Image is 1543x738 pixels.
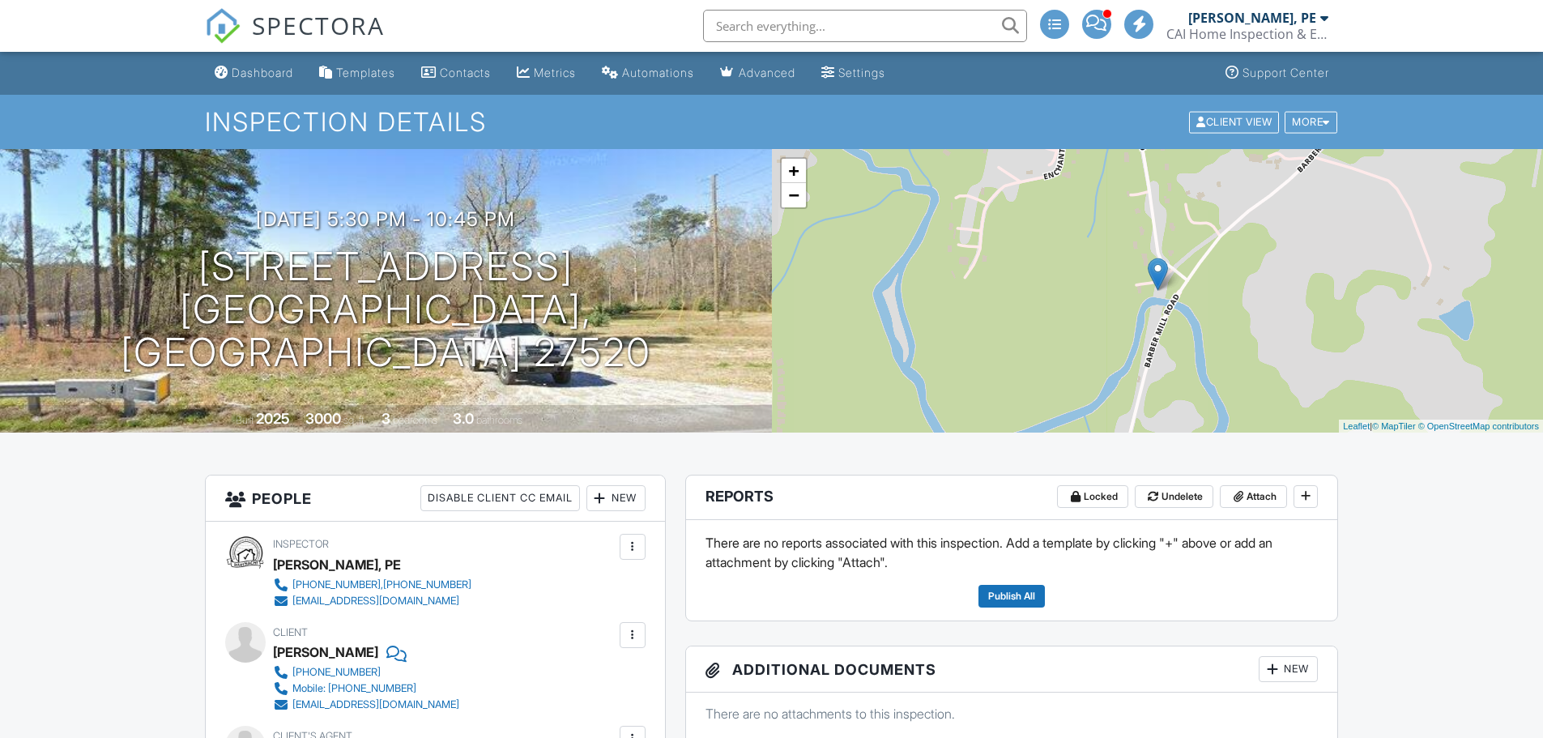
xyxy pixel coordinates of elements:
[782,159,806,183] a: Zoom in
[510,58,582,88] a: Metrics
[1339,420,1543,433] div: |
[1343,421,1370,431] a: Leaflet
[815,58,892,88] a: Settings
[1189,111,1279,133] div: Client View
[534,66,576,79] div: Metrics
[26,245,746,373] h1: [STREET_ADDRESS] [GEOGRAPHIC_DATA], [GEOGRAPHIC_DATA] 27520
[208,58,300,88] a: Dashboard
[1166,26,1328,42] div: CAI Home Inspection & Engineering
[273,552,401,577] div: [PERSON_NAME], PE
[622,66,694,79] div: Automations
[714,58,802,88] a: Advanced
[292,595,459,608] div: [EMAIL_ADDRESS][DOMAIN_NAME]
[453,410,474,427] div: 3.0
[586,485,646,511] div: New
[252,8,385,42] span: SPECTORA
[305,410,341,427] div: 3000
[273,577,471,593] a: [PHONE_NUMBER],[PHONE_NUMBER]
[205,108,1339,136] h1: Inspection Details
[703,10,1027,42] input: Search everything...
[476,414,522,426] span: bathrooms
[336,66,395,79] div: Templates
[739,66,795,79] div: Advanced
[415,58,497,88] a: Contacts
[782,183,806,207] a: Zoom out
[705,705,1319,723] p: There are no attachments to this inspection.
[292,666,381,679] div: [PHONE_NUMBER]
[343,414,366,426] span: sq. ft.
[256,208,515,230] h3: [DATE] 5:30 pm - 10:45 pm
[420,485,580,511] div: Disable Client CC Email
[273,697,459,713] a: [EMAIL_ADDRESS][DOMAIN_NAME]
[313,58,402,88] a: Templates
[686,646,1338,693] h3: Additional Documents
[1418,421,1539,431] a: © OpenStreetMap contributors
[256,410,290,427] div: 2025
[1187,115,1283,127] a: Client View
[292,698,459,711] div: [EMAIL_ADDRESS][DOMAIN_NAME]
[1219,58,1336,88] a: Support Center
[273,626,308,638] span: Client
[1285,111,1337,133] div: More
[292,682,416,695] div: Mobile: [PHONE_NUMBER]
[273,538,329,550] span: Inspector
[1259,656,1318,682] div: New
[205,8,241,44] img: The Best Home Inspection Software - Spectora
[236,414,254,426] span: Built
[205,22,385,56] a: SPECTORA
[1242,66,1329,79] div: Support Center
[1372,421,1416,431] a: © MapTiler
[440,66,491,79] div: Contacts
[206,476,665,522] h3: People
[232,66,293,79] div: Dashboard
[273,664,459,680] a: [PHONE_NUMBER]
[273,680,459,697] a: Mobile: [PHONE_NUMBER]
[1188,10,1316,26] div: [PERSON_NAME], PE
[292,578,471,591] div: [PHONE_NUMBER],[PHONE_NUMBER]
[381,410,390,427] div: 3
[273,593,471,609] a: [EMAIL_ADDRESS][DOMAIN_NAME]
[595,58,701,88] a: Automations (Advanced)
[393,414,437,426] span: bedrooms
[273,640,378,664] div: [PERSON_NAME]
[838,66,885,79] div: Settings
